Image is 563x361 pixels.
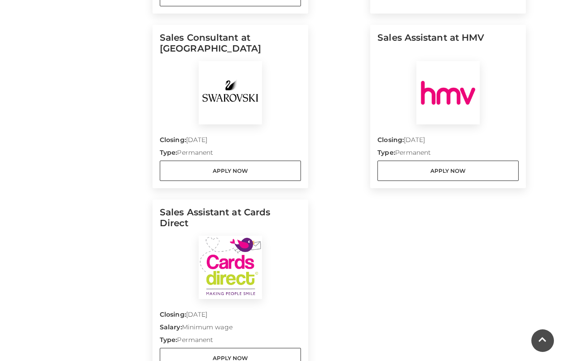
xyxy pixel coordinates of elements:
strong: Type: [160,336,177,344]
img: Swarovski [199,61,262,124]
h5: Sales Assistant at Cards Direct [160,207,301,236]
strong: Salary: [160,323,182,331]
p: [DATE] [160,310,301,323]
p: [DATE] [377,135,519,148]
p: Permanent [377,148,519,161]
strong: Closing: [160,310,186,318]
p: Permanent [160,148,301,161]
a: Apply Now [377,161,519,181]
strong: Type: [160,148,177,157]
img: HMV [416,61,480,124]
a: Apply Now [160,161,301,181]
strong: Closing: [160,136,186,144]
p: Minimum wage [160,323,301,335]
h5: Sales Assistant at HMV [377,32,519,61]
img: Cards Direct [199,236,262,299]
p: [DATE] [160,135,301,148]
h5: Sales Consultant at [GEOGRAPHIC_DATA] [160,32,301,61]
strong: Closing: [377,136,404,144]
strong: Type: [377,148,395,157]
p: Permanent [160,335,301,348]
